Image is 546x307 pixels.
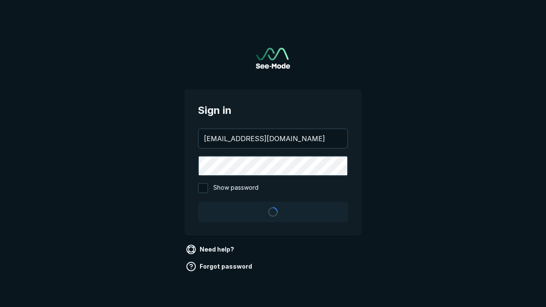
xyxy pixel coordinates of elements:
span: Sign in [198,103,348,118]
a: Need help? [184,243,238,256]
a: Go to sign in [256,48,290,69]
a: Forgot password [184,260,256,273]
input: your@email.com [199,129,347,148]
img: See-Mode Logo [256,48,290,69]
span: Show password [213,183,258,193]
